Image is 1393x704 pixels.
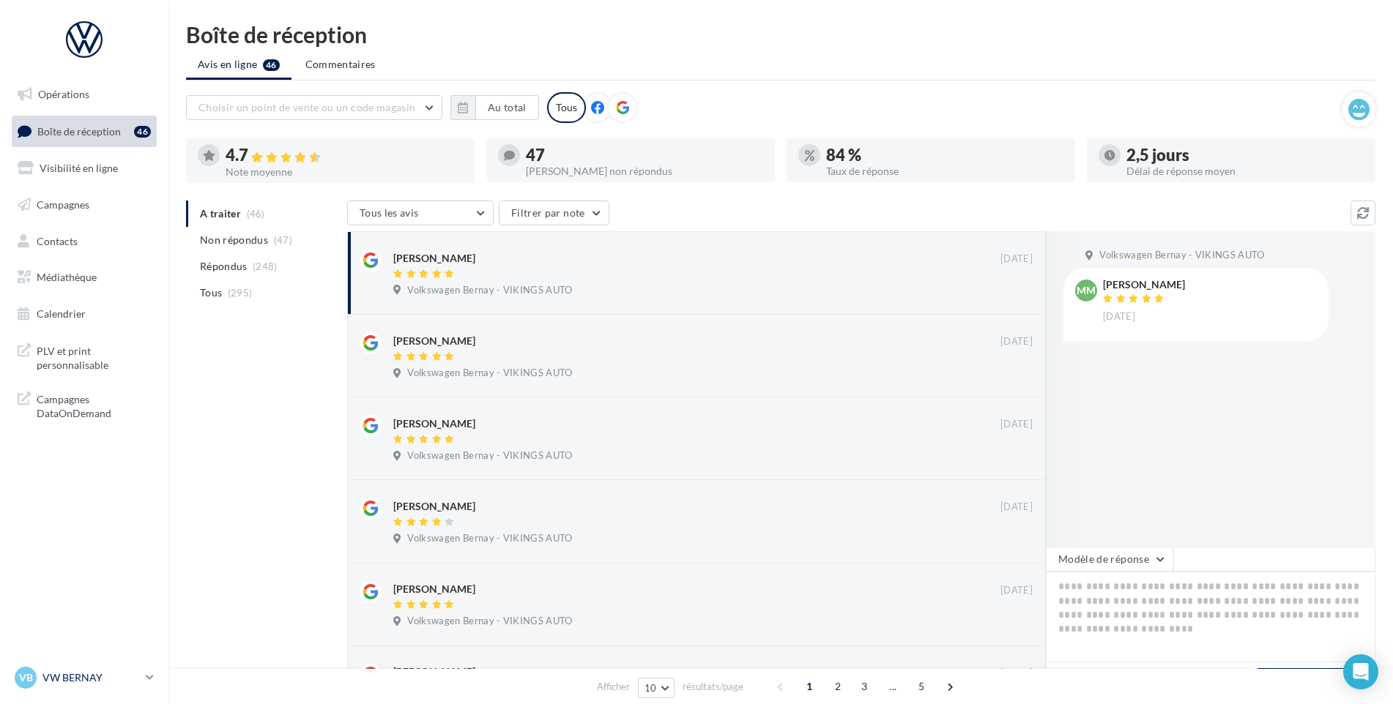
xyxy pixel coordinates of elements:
[910,675,933,698] span: 5
[9,79,160,110] a: Opérations
[37,307,86,320] span: Calendrier
[1126,166,1364,176] div: Délai de réponse moyen
[526,166,763,176] div: [PERSON_NAME] non répondus
[393,664,475,679] div: [PERSON_NAME]
[40,162,118,174] span: Visibilité en ligne
[9,226,160,257] a: Contacts
[1000,418,1033,431] span: [DATE]
[9,190,160,220] a: Campagnes
[1103,310,1135,323] span: [DATE]
[1103,280,1185,290] div: [PERSON_NAME]
[200,259,248,274] span: Répondus
[1000,584,1033,597] span: [DATE]
[37,234,78,247] span: Contacts
[1000,335,1033,348] span: [DATE]
[134,126,151,138] div: 46
[186,95,442,120] button: Choisir un point de vente ou un code magasin
[1000,252,1033,266] span: [DATE]
[881,675,904,698] span: ...
[407,615,572,628] span: Volkswagen Bernay - VIKINGS AUTO
[683,680,743,694] span: résultats/page
[852,675,876,698] span: 3
[407,449,572,463] span: Volkswagen Bernay - VIKINGS AUTO
[12,664,157,692] a: VB VW BERNAY
[42,670,140,685] p: VW BERNAY
[9,153,160,184] a: Visibilité en ligne
[450,95,539,120] button: Au total
[826,675,850,698] span: 2
[228,287,253,299] span: (295)
[9,335,160,378] a: PLV et print personnalisable
[798,675,821,698] span: 1
[37,198,89,211] span: Campagnes
[305,57,376,72] span: Commentaires
[1099,249,1264,262] span: Volkswagen Bernay - VIKINGS AUTO
[1000,667,1033,680] span: [DATE]
[9,116,160,147] a: Boîte de réception46
[645,682,657,694] span: 10
[360,206,419,219] span: Tous les avis
[37,124,121,137] span: Boîte de réception
[1000,501,1033,514] span: [DATE]
[200,233,268,247] span: Non répondus
[38,88,89,100] span: Opérations
[393,582,475,596] div: [PERSON_NAME]
[597,680,630,694] span: Afficher
[393,499,475,514] div: [PERSON_NAME]
[826,147,1063,163] div: 84 %
[526,147,763,163] div: 47
[1343,654,1378,689] div: Open Intercom Messenger
[198,101,415,113] span: Choisir un point de vente ou un code magasin
[253,261,278,272] span: (248)
[9,383,160,427] a: Campagnes DataOnDemand
[200,285,222,300] span: Tous
[638,678,675,698] button: 10
[37,271,97,283] span: Médiathèque
[407,367,572,380] span: Volkswagen Bernay - VIKINGS AUTO
[274,234,292,246] span: (47)
[9,299,160,329] a: Calendrier
[1077,283,1096,298] span: MM
[1046,547,1173,572] button: Modèle de réponse
[393,251,475,266] div: [PERSON_NAME]
[37,389,151,421] span: Campagnes DataOnDemand
[475,95,539,120] button: Au total
[37,341,151,372] span: PLV et print personnalisable
[393,416,475,431] div: [PERSON_NAME]
[19,670,33,685] span: VB
[1126,147,1364,163] div: 2,5 jours
[826,166,1063,176] div: Taux de réponse
[186,23,1375,45] div: Boîte de réception
[407,284,572,297] span: Volkswagen Bernay - VIKINGS AUTO
[407,532,572,545] span: Volkswagen Bernay - VIKINGS AUTO
[9,262,160,293] a: Médiathèque
[499,201,609,225] button: Filtrer par note
[547,92,586,123] div: Tous
[226,167,463,177] div: Note moyenne
[393,334,475,348] div: [PERSON_NAME]
[226,147,463,164] div: 4.7
[347,201,494,225] button: Tous les avis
